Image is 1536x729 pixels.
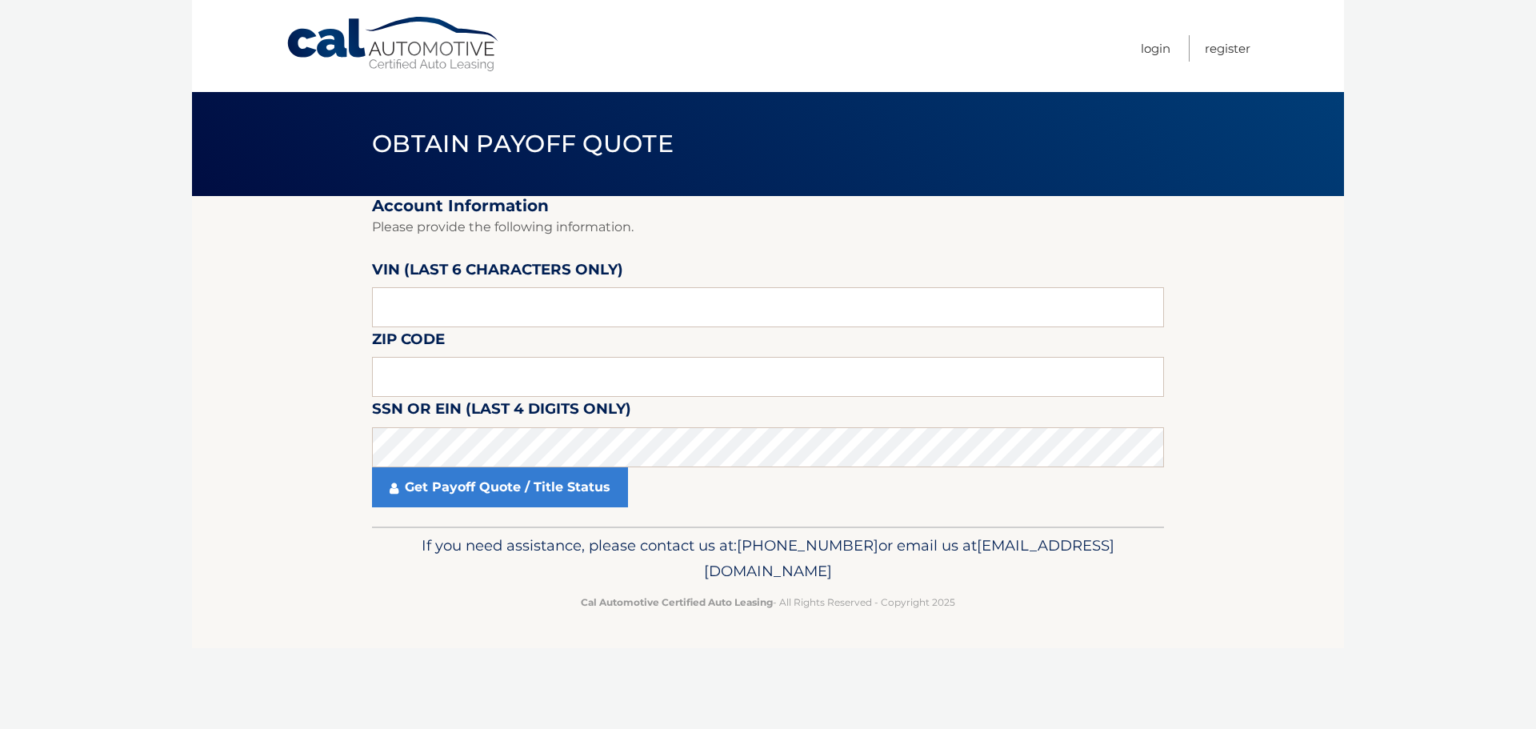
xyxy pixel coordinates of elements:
a: Login [1141,35,1170,62]
p: Please provide the following information. [372,216,1164,238]
span: Obtain Payoff Quote [372,129,674,158]
a: Cal Automotive [286,16,502,73]
label: Zip Code [372,327,445,357]
a: Get Payoff Quote / Title Status [372,467,628,507]
p: - All Rights Reserved - Copyright 2025 [382,594,1154,611]
label: SSN or EIN (last 4 digits only) [372,397,631,427]
strong: Cal Automotive Certified Auto Leasing [581,596,773,608]
span: [PHONE_NUMBER] [737,536,878,555]
a: Register [1205,35,1250,62]
label: VIN (last 6 characters only) [372,258,623,287]
h2: Account Information [372,196,1164,216]
p: If you need assistance, please contact us at: or email us at [382,533,1154,584]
